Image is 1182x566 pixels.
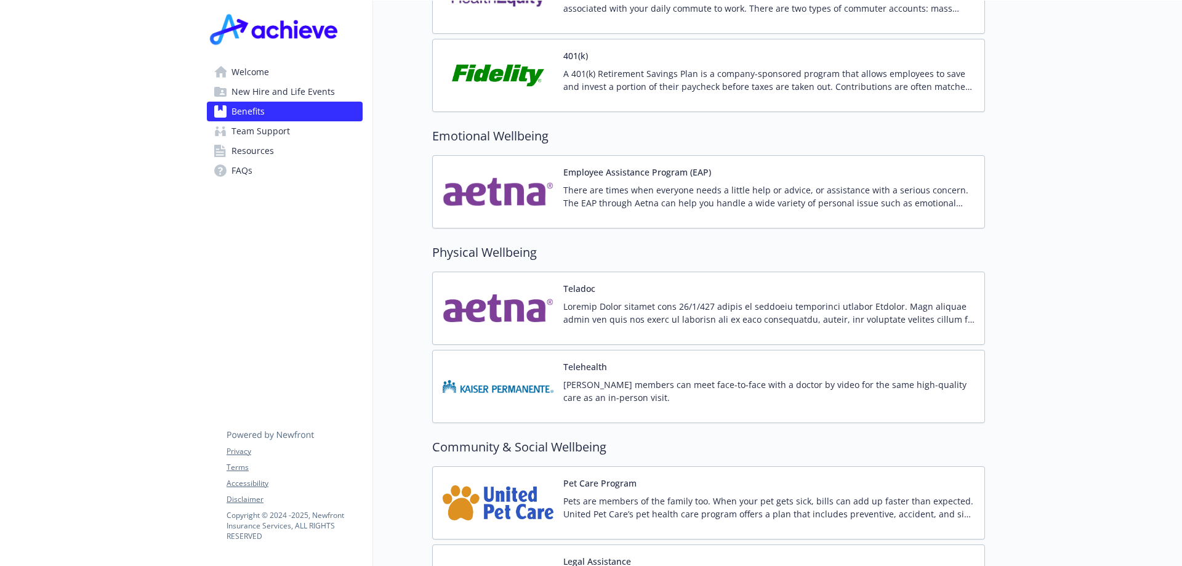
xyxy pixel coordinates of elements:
a: New Hire and Life Events [207,82,363,102]
img: United Pet Care carrier logo [443,477,553,529]
span: Resources [231,141,274,161]
a: Terms [227,462,362,473]
button: 401(k) [563,49,588,62]
a: Disclaimer [227,494,362,505]
button: Employee Assistance Program (EAP) [563,166,711,179]
span: New Hire and Life Events [231,82,335,102]
span: Benefits [231,102,265,121]
span: FAQs [231,161,252,180]
span: Welcome [231,62,269,82]
p: There are times when everyone needs a little help or advice, or assistance with a serious concern... [563,184,975,209]
img: Aetna Inc carrier logo [443,166,553,218]
span: Team Support [231,121,290,141]
img: Kaiser Permanente Insurance Company carrier logo [443,360,553,413]
a: Welcome [207,62,363,82]
p: Loremip Dolor sitamet cons 26/1/427 adipis el seddoeiu temporinci utlabor Etdolor. Magn aliquae a... [563,300,975,326]
img: Aetna Inc carrier logo [443,282,553,334]
a: Privacy [227,446,362,457]
button: Telehealth [563,360,607,373]
a: FAQs [207,161,363,180]
p: Pets are members of the family too. When your pet gets sick, bills can add up faster than expecte... [563,495,975,520]
p: A 401(k) Retirement Savings Plan is a company-sponsored program that allows employees to save and... [563,67,975,93]
h2: Emotional Wellbeing [432,127,985,145]
button: Pet Care Program [563,477,637,490]
a: Team Support [207,121,363,141]
h2: Physical Wellbeing [432,243,985,262]
p: Copyright © 2024 - 2025 , Newfront Insurance Services, ALL RIGHTS RESERVED [227,510,362,541]
a: Accessibility [227,478,362,489]
h2: Community & Social Wellbeing [432,438,985,456]
a: Resources [207,141,363,161]
a: Benefits [207,102,363,121]
img: Fidelity Investments carrier logo [443,49,553,102]
p: [PERSON_NAME] members can meet face-to-face with a doctor by video for the same high-quality care... [563,378,975,404]
button: Teladoc [563,282,595,295]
